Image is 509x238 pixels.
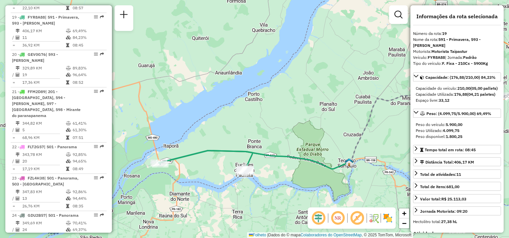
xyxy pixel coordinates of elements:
font: Veículo: [413,55,477,60]
td: 13 [22,195,66,202]
strong: 33,12 [439,98,449,103]
font: 69,37% [73,227,87,232]
span: Peso: (4.099,75/5.900,00) 69,49% [426,111,491,116]
i: % de utilização do peso [66,190,71,194]
div: Capacidade: (176,88/210,00) 84,23% [413,83,501,106]
span: | 591 - Primavera, 593 - [PERSON_NAME] [12,15,79,26]
td: = [12,203,15,209]
strong: 681,00 [446,184,459,189]
span: 406,17 KM [454,160,474,165]
em: Rota exportada [100,89,104,93]
a: Total de atividades:11 [413,170,501,178]
div: Peso disponível: [416,134,498,140]
span: | 501 - Panorama [46,213,79,218]
div: Hectolitro total: [413,219,501,225]
font: 24 - [12,213,19,218]
strong: 5.900,00 [446,122,462,127]
td: 92,86% [72,188,104,195]
strong: FYR8A88 [428,55,445,60]
a: Distância Total:406,17 KM [413,157,501,166]
a: Tempo total em rota: 08:45 [413,145,501,154]
div: Dados do © mapa , © 2025 TomTom, Microsoft [247,232,413,238]
font: 94,65% [73,159,87,164]
a: Jornada Motorista: 09:20 [413,206,501,215]
font: 23 - [12,176,19,180]
div: Tipo do veículo: [413,60,501,66]
strong: 19 [442,31,447,36]
td: 17,36 KM [22,79,66,86]
td: 406,17 KM [22,28,66,34]
em: Rota exportada [100,52,104,56]
i: Distância Total [16,66,20,70]
em: Opções [94,176,98,180]
div: Valor total: [420,196,466,202]
span: FFM2D89 [28,89,45,94]
strong: R$ 25.113,03 [441,196,466,201]
i: Distância Total [16,221,20,225]
font: 22 - [12,144,19,149]
span: FLT2G57 [28,144,44,149]
i: Total de Atividades [16,73,20,77]
span: | 501 - Panorama [44,144,77,149]
span: | 201 - [GEOGRAPHIC_DATA], 594 - [PERSON_NAME], 597 - [GEOGRAPHIC_DATA], 598 - Mirante do paranap... [12,89,81,118]
td: / [12,71,15,78]
span: Exibir rótulo [349,210,365,226]
td: 89,83% [72,65,104,71]
i: % de utilização da cubagem [66,196,71,200]
i: Total de Atividades [16,228,20,232]
td: 36,92 KM [22,42,66,49]
i: Distância Total [16,29,20,33]
i: % de utilização do peso [66,29,71,33]
i: % de utilização do peso [66,153,71,157]
i: % de utilização da cubagem [66,128,71,132]
strong: Motorista Taipastur [431,49,467,54]
font: Capacidade do veículo: [416,86,498,91]
strong: 591 - Primavera, 593 - [PERSON_NAME] [413,37,481,48]
i: Total de Atividades [16,196,20,200]
i: Tempo total em rota [66,136,69,140]
em: Rota exportada [100,15,104,19]
td: 08:35 [72,203,104,209]
font: Peso Utilizado: [416,128,459,133]
span: GEV0G76 [28,52,46,57]
i: Tempo total em rota [66,80,69,84]
span: | 593 - [PERSON_NAME] [12,52,58,63]
span: | Jornada: [445,55,477,60]
a: Nova sessão e pesquisa [117,8,131,23]
strong: (05,00 pallets) [470,86,498,91]
i: % de utilização da cubagem [66,73,71,77]
td: 344,82 KM [22,120,66,127]
h4: Atividades [413,231,501,237]
strong: 11 [456,172,461,177]
span: Total de atividades: [420,172,461,177]
strong: (04,21 paletes) [467,92,495,97]
div: Número da rota: [413,31,501,37]
i: Total de Atividades [16,159,20,163]
div: Total de itens: [420,184,459,190]
span: − [402,219,406,227]
td: = [12,134,15,141]
a: Folheto [249,233,266,237]
a: Exibir filtros [392,8,405,21]
td: = [12,79,15,86]
td: 26,76 KM [22,203,66,209]
i: % de utilização do peso [66,66,71,70]
font: 84,23% [73,35,87,40]
a: Total de itens:681,00 [413,182,501,191]
em: Opções [94,89,98,93]
td: = [12,42,15,49]
span: + [402,209,406,217]
i: % de utilização da cubagem [66,159,71,163]
span: Ocultar deslocamento [310,210,326,226]
td: 08:52 [72,79,104,86]
strong: 176,88 [454,92,467,97]
a: Capacidade: (176,88/210,00) 84,23% [413,72,501,81]
td: / [12,226,15,233]
h4: Informações da rota selecionada [413,13,501,20]
a: Colaboradores do OpenStreetMap [300,233,361,237]
td: 08:45 [72,42,104,49]
font: 96,64% [73,72,87,77]
td: 69,49% [72,28,104,34]
td: 17,19 KM [22,166,66,172]
i: Distância Total [16,121,20,125]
